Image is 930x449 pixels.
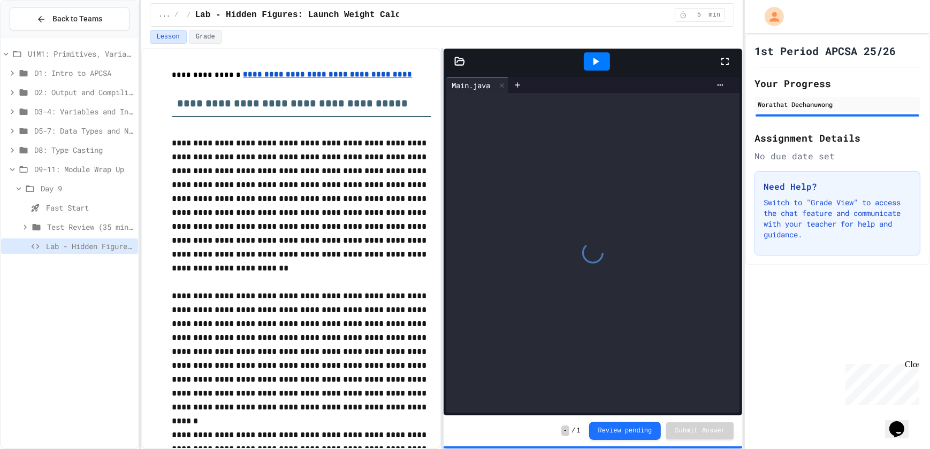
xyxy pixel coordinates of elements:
span: D3-4: Variables and Input [34,106,134,117]
span: Back to Teams [52,13,102,25]
div: Chat with us now!Close [4,4,74,68]
span: Day 9 [41,183,134,194]
span: D1: Intro to APCSA [34,67,134,79]
span: ... [159,11,171,19]
span: D8: Type Casting [34,144,134,156]
span: - [561,425,569,436]
span: U1M1: Primitives, Variables, Basic I/O [28,48,134,59]
div: My Account [753,4,787,29]
span: 1 [576,427,580,435]
p: Switch to "Grade View" to access the chat feature and communicate with your teacher for help and ... [764,197,911,240]
div: Worathat Dechanuwong [758,99,917,109]
button: Submit Answer [666,422,734,439]
div: No due date set [754,150,920,162]
span: Fast Start [46,202,134,213]
button: Review pending [589,422,661,440]
div: Main.java [446,77,509,93]
iframe: chat widget [841,360,919,405]
span: Submit Answer [675,427,725,435]
div: Main.java [446,80,496,91]
span: / [187,11,190,19]
span: / [174,11,178,19]
span: 5 [690,11,707,19]
h1: 1st Period APCSA 25/26 [754,43,896,58]
span: D2: Output and Compiling Code [34,87,134,98]
button: Back to Teams [10,7,129,30]
h2: Your Progress [754,76,920,91]
span: Lab - Hidden Figures: Launch Weight Calculator [46,241,134,252]
h3: Need Help? [764,180,911,193]
iframe: chat widget [885,406,919,438]
span: D9-11: Module Wrap Up [34,164,134,175]
span: D5-7: Data Types and Number Calculations [34,125,134,136]
span: Test Review (35 mins) [47,221,134,233]
span: / [571,427,575,435]
h2: Assignment Details [754,130,920,145]
span: min [708,11,720,19]
button: Lesson [150,30,187,44]
span: Lab - Hidden Figures: Launch Weight Calculator [195,9,432,21]
button: Grade [189,30,222,44]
